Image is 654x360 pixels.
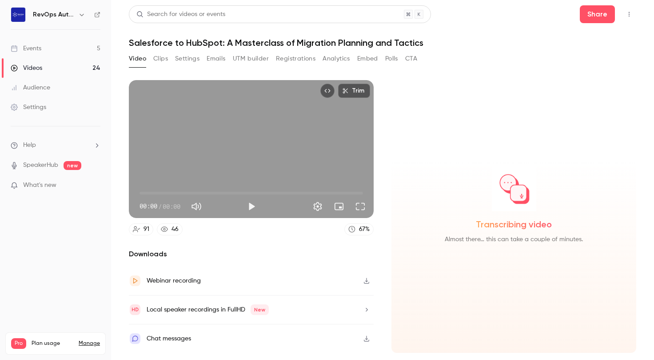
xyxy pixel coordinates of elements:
h6: RevOps Automated [33,10,75,19]
span: Almost there… this can take a couple of minutes. [445,234,583,245]
div: 46 [171,225,179,234]
span: Transcribing video [476,218,552,231]
div: Audience [11,83,50,92]
span: new [64,161,81,170]
span: New [251,304,269,315]
button: CTA [405,52,417,66]
span: Plan usage [32,340,73,347]
button: Embed [357,52,378,66]
div: 91 [144,225,149,234]
button: Emails [207,52,225,66]
button: UTM builder [233,52,269,66]
p: / 150 [82,349,100,357]
div: 67 % [359,225,370,234]
h1: Salesforce to HubSpot: A Masterclass of Migration Planning and Tactics [129,37,636,48]
button: Embed video [320,84,335,98]
div: Events [11,44,41,53]
img: RevOps Automated [11,8,25,22]
div: Local speaker recordings in FullHD [147,304,269,315]
button: Turn on miniplayer [330,198,348,215]
span: Pro [11,338,26,349]
span: 00:00 [163,202,180,211]
button: Clips [153,52,168,66]
a: 91 [129,223,153,235]
a: 46 [157,223,183,235]
button: Trim [338,84,370,98]
button: Share [580,5,615,23]
div: Search for videos or events [136,10,225,19]
button: Play [243,198,260,215]
span: 24 [82,350,88,356]
div: Videos [11,64,42,73]
button: Settings [175,52,199,66]
h2: Downloads [129,249,374,259]
span: 00:00 [140,202,157,211]
p: Videos [11,349,28,357]
button: Analytics [323,52,350,66]
div: Webinar recording [147,275,201,286]
div: 00:00 [140,202,180,211]
a: 67% [344,223,374,235]
button: Mute [187,198,205,215]
div: Chat messages [147,333,191,344]
span: / [158,202,162,211]
a: Manage [79,340,100,347]
button: Top Bar Actions [622,7,636,21]
button: Full screen [351,198,369,215]
li: help-dropdown-opener [11,141,100,150]
button: Settings [309,198,327,215]
span: What's new [23,181,56,190]
button: Video [129,52,146,66]
span: Help [23,141,36,150]
button: Polls [385,52,398,66]
div: Settings [11,103,46,112]
a: SpeakerHub [23,161,58,170]
button: Registrations [276,52,315,66]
